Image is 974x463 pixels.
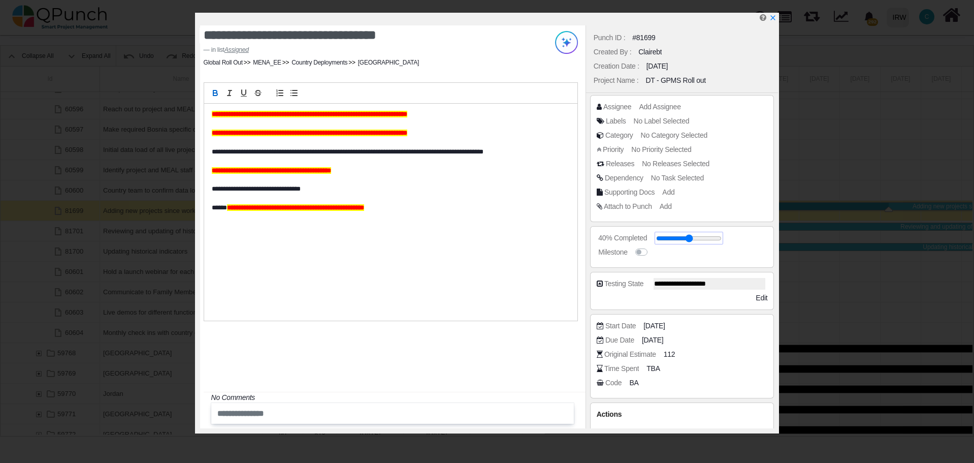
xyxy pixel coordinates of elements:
img: Try writing with AI [555,31,578,54]
span: Edit [756,294,767,302]
div: Due Date [605,335,634,346]
u: Assigned [224,46,249,53]
div: Code [605,378,622,388]
span: Actions [597,410,622,418]
div: Created By : [594,47,631,57]
span: BA [629,378,638,388]
div: Project Name : [594,75,639,86]
div: Labels [606,116,626,127]
div: [DATE] [646,61,668,72]
div: Clairebt [638,47,662,57]
span: TBA [646,363,660,374]
div: Dependency [605,173,643,183]
span: No Releases Selected [642,160,709,168]
span: No Task Selected [651,174,704,182]
cite: Source Title [224,46,249,53]
div: Testing State [604,279,643,289]
span: Add Assignee [639,103,680,111]
span: 112 [664,349,675,360]
span: No Category Selected [641,131,707,139]
div: Priority [603,144,624,155]
li: MENA_EE [243,58,281,67]
div: Time Spent [604,363,639,374]
li: Country Deployments [281,58,348,67]
div: Original Estimate [604,349,656,360]
div: Milestone [598,247,627,258]
div: Supporting Docs [604,187,655,198]
div: Releases [606,159,634,169]
footer: in list [204,45,513,54]
div: DT - GPMS Roll out [645,75,705,86]
span: Add [662,188,674,196]
span: [DATE] [643,321,665,331]
span: No Label Selected [634,117,690,125]
div: 40% Completed [598,233,647,243]
div: Category [605,130,633,141]
span: [DATE] [642,335,663,346]
li: Global Roll Out [204,58,243,67]
span: No Priority Selected [631,145,691,153]
div: Attach to Punch [604,201,652,212]
span: Add [660,202,672,210]
div: Assignee [603,102,631,112]
div: Start Date [605,321,636,331]
i: No Comments [211,393,255,402]
li: [GEOGRAPHIC_DATA] [347,58,419,67]
div: Creation Date : [594,61,639,72]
